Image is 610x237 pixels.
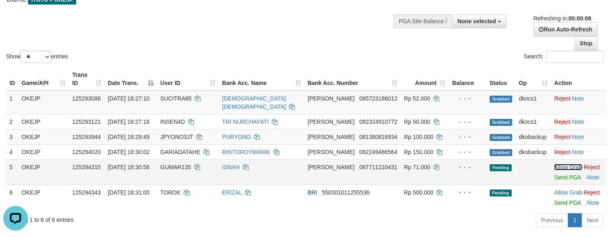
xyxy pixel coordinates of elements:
span: SUCITRA85 [160,95,192,102]
span: · [554,164,584,170]
span: None selected [458,18,496,25]
span: Rp 100.000 [404,134,433,140]
td: OKEJP [18,159,69,185]
span: [DATE] 18:29:49 [108,134,150,140]
div: - - - [452,188,483,197]
span: [DATE] 18:30:56 [108,164,150,170]
span: Copy 082324910772 to clipboard [359,118,397,125]
a: Allow Grab [554,189,582,196]
td: OKEJP [18,185,69,210]
span: Rp 52.000 [404,95,430,102]
div: Showing 1 to 6 of 6 entries [6,212,248,224]
th: ID [6,67,18,91]
a: Send PGA [554,199,581,206]
label: Search: [524,51,604,63]
strong: 00:00:08 [568,15,591,22]
span: Pending [490,190,512,197]
div: - - - [452,94,483,103]
span: Rp 71.000 [404,164,430,170]
button: None selected [452,14,506,28]
th: Balance [449,67,487,91]
td: · [551,114,606,129]
span: Copy 085723186012 to clipboard [359,95,397,102]
span: BRI [308,189,317,196]
span: Grabbed [490,134,513,141]
span: [PERSON_NAME] [308,118,355,125]
input: Search: [546,51,604,63]
span: [PERSON_NAME] [308,164,355,170]
td: dkobackup [516,129,551,144]
th: User ID: activate to sort column ascending [157,67,219,91]
span: Copy 087711210431 to clipboard [359,164,397,170]
td: · [551,159,606,185]
a: Reject [554,95,570,102]
span: Copy 081380816934 to clipboard [359,134,397,140]
a: Reject [584,189,600,196]
th: Status [487,67,516,91]
span: Grabbed [490,119,513,126]
span: [PERSON_NAME] [308,134,355,140]
span: GUMAR135 [160,164,191,170]
td: dkocs1 [516,114,551,129]
td: 2 [6,114,18,129]
a: Note [587,174,599,181]
span: JPYONO3JT [160,134,193,140]
th: Op: activate to sort column ascending [516,67,551,91]
td: 4 [6,144,18,159]
span: Refreshing in: [533,15,591,22]
a: Next [581,213,604,227]
th: Trans ID: activate to sort column ascending [69,67,104,91]
a: Send PGA [554,174,581,181]
span: [PERSON_NAME] [308,95,355,102]
span: Rp 150.000 [404,149,433,155]
td: 3 [6,129,18,144]
a: Note [572,118,584,125]
a: Note [587,199,599,206]
a: Stop [575,36,598,50]
span: 125293944 [72,134,101,140]
div: - - - [452,148,483,156]
span: GARIADATAHE [160,149,200,155]
span: [DATE] 18:27:10 [108,95,150,102]
span: Copy 082249486564 to clipboard [359,149,397,155]
span: Rp 500.000 [404,189,433,196]
a: PURYONO [222,134,251,140]
td: OKEJP [18,91,69,114]
td: · [551,185,606,210]
span: [DATE] 18:27:16 [108,118,150,125]
span: · [554,189,584,196]
a: Allow Grab [554,164,582,170]
td: 5 [6,159,18,185]
div: PGA Site Balance / [394,14,452,28]
a: Note [572,95,584,102]
span: [DATE] 18:31:00 [108,189,150,196]
span: 125293121 [72,118,101,125]
span: INSEN4D [160,118,185,125]
span: Rp 50.000 [404,118,430,125]
div: - - - [452,118,483,126]
span: 125293086 [72,95,101,102]
button: Open LiveChat chat widget [3,3,28,28]
th: Bank Acc. Name: activate to sort column ascending [219,67,304,91]
th: Bank Acc. Number: activate to sort column ascending [304,67,401,91]
td: OKEJP [18,114,69,129]
td: OKEJP [18,129,69,144]
a: Reject [554,118,570,125]
a: [DEMOGRAPHIC_DATA] [DEMOGRAPHIC_DATA] [222,95,286,110]
td: · [551,129,606,144]
span: [PERSON_NAME] [308,149,355,155]
a: Reject [584,164,600,170]
span: [DATE] 18:30:02 [108,149,150,155]
a: TRI NURCHAYATI [222,118,269,125]
a: Note [572,134,584,140]
a: Reject [554,134,570,140]
div: - - - [452,163,483,171]
span: Grabbed [490,149,513,156]
a: Run Auto-Refresh [534,22,598,36]
td: 6 [6,185,18,210]
th: Amount: activate to sort column ascending [401,67,449,91]
td: 1 [6,91,18,114]
a: Previous [536,213,568,227]
span: Copy 550301011255536 to clipboard [322,189,370,196]
td: dkocs1 [516,91,551,114]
